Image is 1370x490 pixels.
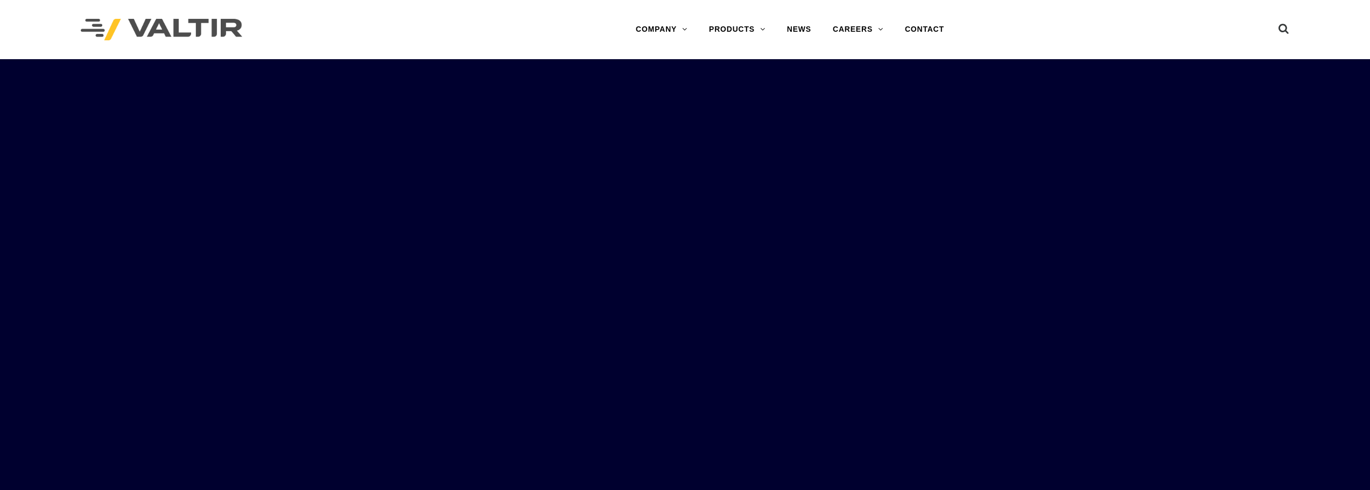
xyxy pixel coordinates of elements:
a: PRODUCTS [698,19,776,40]
a: CAREERS [822,19,894,40]
a: CONTACT [894,19,955,40]
a: COMPANY [625,19,698,40]
img: Valtir [81,19,242,41]
a: NEWS [776,19,822,40]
